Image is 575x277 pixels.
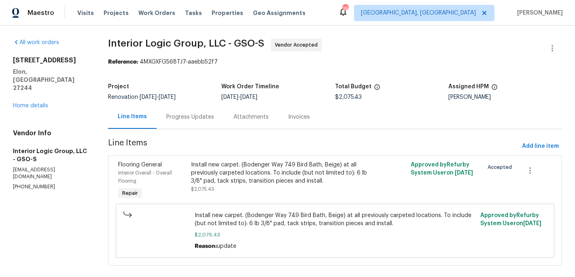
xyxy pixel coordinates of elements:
span: Tasks [185,10,202,16]
span: $2,075.43 [191,187,214,192]
b: Reference: [108,59,138,65]
span: Flooring General [118,162,162,168]
h5: Work Order Timeline [221,84,279,89]
span: Renovation [108,94,176,100]
h4: Vendor Info [13,129,89,137]
div: Attachments [233,113,269,121]
span: [DATE] [221,94,238,100]
span: Reason: [195,243,217,249]
span: [DATE] [159,94,176,100]
h5: Interior Logic Group, LLC - GSO-S [13,147,89,163]
h5: Assigned HPM [448,84,489,89]
div: [PERSON_NAME] [448,94,562,100]
span: Approved by Refurby System User on [411,162,473,176]
h5: Total Budget [335,84,371,89]
div: Invoices [288,113,310,121]
span: Properties [212,9,243,17]
span: update [217,243,236,249]
span: Geo Assignments [253,9,306,17]
span: Interior Overall - Overall Flooring [118,170,172,183]
h5: Elon, [GEOGRAPHIC_DATA] 27244 [13,68,89,92]
span: Add line item [522,141,559,151]
span: [DATE] [240,94,257,100]
div: Progress Updates [166,113,214,121]
div: 19 [342,5,348,13]
a: Home details [13,103,48,109]
h5: Project [108,84,129,89]
span: $2,075.43 [335,94,362,100]
div: 4MXGXFG568TJ7-aaebb52f7 [108,58,562,66]
span: Visits [77,9,94,17]
span: Approved by Refurby System User on [480,213,541,226]
p: [EMAIL_ADDRESS][DOMAIN_NAME] [13,166,89,180]
span: - [221,94,257,100]
p: [PHONE_NUMBER] [13,183,89,190]
span: [DATE] [455,170,473,176]
span: - [140,94,176,100]
a: All work orders [13,40,59,45]
span: Install new carpet. (Bodenger Way 749 Bird Bath, Beige) at all previously carpeted locations. To ... [195,211,475,228]
span: Interior Logic Group, LLC - GSO-S [108,38,264,48]
div: Line Items [118,113,147,121]
span: Repair [119,189,141,197]
span: Accepted [488,163,515,171]
span: The hpm assigned to this work order. [491,84,498,94]
span: Maestro [28,9,54,17]
span: Vendor Accepted [275,41,321,49]
span: $2,075.43 [195,231,475,239]
span: Line Items [108,139,519,154]
span: [DATE] [523,221,541,226]
span: Projects [104,9,129,17]
h2: [STREET_ADDRESS] [13,56,89,64]
span: [PERSON_NAME] [514,9,563,17]
button: Add line item [519,139,562,154]
span: [DATE] [140,94,157,100]
span: The total cost of line items that have been proposed by Opendoor. This sum includes line items th... [374,84,380,94]
span: [GEOGRAPHIC_DATA], [GEOGRAPHIC_DATA] [361,9,476,17]
span: Work Orders [138,9,175,17]
div: Install new carpet. (Bodenger Way 749 Bird Bath, Beige) at all previously carpeted locations. To ... [191,161,369,185]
